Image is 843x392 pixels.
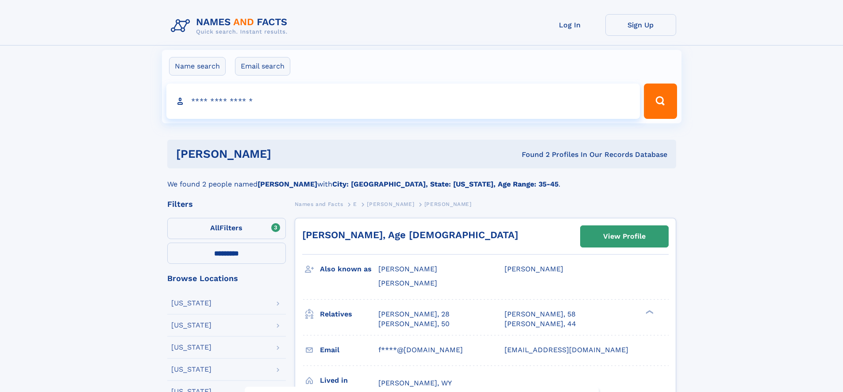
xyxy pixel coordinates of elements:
[320,343,378,358] h3: Email
[167,168,676,190] div: We found 2 people named with .
[171,366,212,373] div: [US_STATE]
[171,344,212,351] div: [US_STATE]
[167,200,286,208] div: Filters
[167,14,295,38] img: Logo Names and Facts
[424,201,472,207] span: [PERSON_NAME]
[166,84,640,119] input: search input
[167,274,286,282] div: Browse Locations
[378,319,450,329] a: [PERSON_NAME], 50
[171,300,212,307] div: [US_STATE]
[332,180,558,188] b: City: [GEOGRAPHIC_DATA], State: [US_STATE], Age Range: 35-45
[643,309,654,315] div: ❯
[176,148,396,160] h1: [PERSON_NAME]
[210,224,219,232] span: All
[603,226,646,247] div: View Profile
[396,150,667,160] div: Found 2 Profiles In Our Records Database
[367,201,414,207] span: [PERSON_NAME]
[504,346,628,354] span: [EMAIL_ADDRESS][DOMAIN_NAME]
[581,226,668,247] a: View Profile
[378,265,437,273] span: [PERSON_NAME]
[504,319,576,329] a: [PERSON_NAME], 44
[235,57,290,76] label: Email search
[320,262,378,277] h3: Also known as
[295,198,343,209] a: Names and Facts
[378,279,437,287] span: [PERSON_NAME]
[258,180,317,188] b: [PERSON_NAME]
[169,57,226,76] label: Name search
[504,265,563,273] span: [PERSON_NAME]
[302,229,518,240] a: [PERSON_NAME], Age [DEMOGRAPHIC_DATA]
[167,218,286,239] label: Filters
[320,307,378,322] h3: Relatives
[378,379,452,387] span: [PERSON_NAME], WY
[367,198,414,209] a: [PERSON_NAME]
[353,198,357,209] a: E
[353,201,357,207] span: E
[644,84,677,119] button: Search Button
[171,322,212,329] div: [US_STATE]
[320,373,378,388] h3: Lived in
[605,14,676,36] a: Sign Up
[378,309,450,319] a: [PERSON_NAME], 28
[535,14,605,36] a: Log In
[504,309,576,319] a: [PERSON_NAME], 58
